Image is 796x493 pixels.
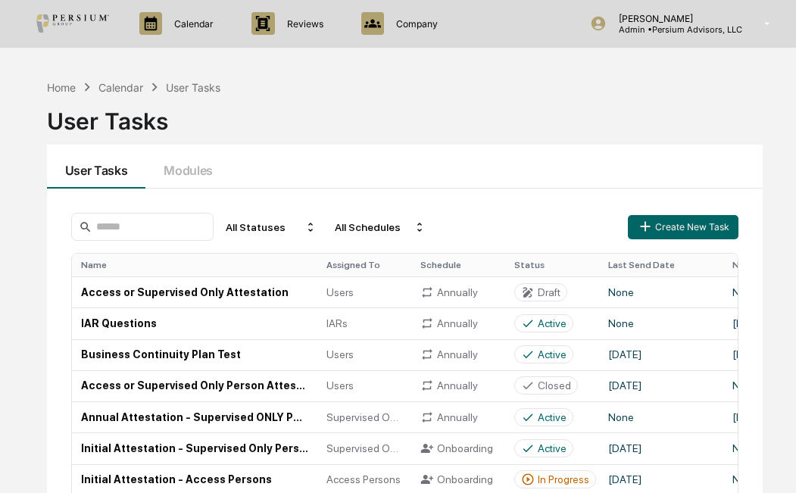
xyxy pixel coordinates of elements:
[420,286,496,299] div: Annually
[72,276,317,307] td: Access or Supervised Only Attestation
[326,286,354,298] span: Users
[72,254,317,276] th: Name
[47,81,76,94] div: Home
[599,254,723,276] th: Last Send Date
[411,254,505,276] th: Schedule
[628,215,738,239] button: Create New Task
[599,339,723,370] td: [DATE]
[538,379,571,392] div: Closed
[420,379,496,392] div: Annually
[162,18,221,30] p: Calendar
[599,432,723,463] td: [DATE]
[538,473,589,485] div: In Progress
[505,254,599,276] th: Status
[72,307,317,339] td: IAR Questions
[326,442,402,454] span: Supervised Only Persons
[384,18,445,30] p: Company
[420,348,496,361] div: Annually
[47,145,146,189] button: User Tasks
[538,411,567,423] div: Active
[538,317,567,329] div: Active
[98,81,143,94] div: Calendar
[145,145,231,189] button: Modules
[326,411,402,423] span: Supervised Only Persons
[326,379,354,392] span: Users
[72,401,317,432] td: Annual Attestation - Supervised ONLY Persons
[220,215,323,239] div: All Statuses
[599,370,723,401] td: [DATE]
[47,95,763,135] div: User Tasks
[326,473,401,485] span: Access Persons
[599,307,723,339] td: None
[326,317,348,329] span: IARs
[72,432,317,463] td: Initial Attestation - Supervised Only Persons
[420,473,496,486] div: Onboarding
[538,442,567,454] div: Active
[607,13,742,24] p: [PERSON_NAME]
[420,410,496,424] div: Annually
[36,14,109,33] img: logo
[317,254,411,276] th: Assigned To
[538,348,567,360] div: Active
[329,215,432,239] div: All Schedules
[748,443,788,484] iframe: Open customer support
[275,18,331,30] p: Reviews
[599,401,723,432] td: None
[72,339,317,370] td: Business Continuity Plan Test
[326,348,354,360] span: Users
[538,286,560,298] div: Draft
[420,442,496,455] div: Onboarding
[420,317,496,330] div: Annually
[166,81,220,94] div: User Tasks
[599,276,723,307] td: None
[607,24,742,35] p: Admin • Persium Advisors, LLC
[72,370,317,401] td: Access or Supervised Only Person Attestation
